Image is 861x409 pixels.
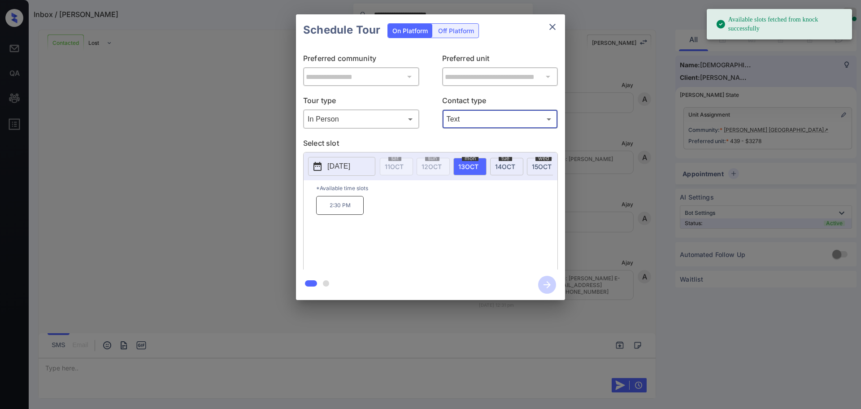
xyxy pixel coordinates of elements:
p: 2:30 PM [316,196,364,215]
span: tue [499,156,512,161]
button: close [544,18,561,36]
span: wed [535,156,552,161]
div: On Platform [388,24,432,38]
p: *Available time slots [316,180,557,196]
button: btn-next [533,273,561,296]
p: Preferred community [303,53,419,67]
span: 13 OCT [458,163,478,170]
p: Select slot [303,138,558,152]
p: Contact type [442,95,558,109]
p: [DATE] [327,161,350,172]
button: [DATE] [308,157,375,176]
p: Tour type [303,95,419,109]
h2: Schedule Tour [296,14,387,46]
div: Text [444,112,556,126]
p: Preferred unit [442,53,558,67]
div: date-select [490,158,523,175]
div: In Person [305,112,417,126]
div: date-select [527,158,560,175]
span: 14 OCT [495,163,515,170]
div: Available slots fetched from knock successfully [716,12,845,37]
span: mon [462,156,478,161]
div: date-select [453,158,487,175]
span: 15 OCT [532,163,552,170]
div: Off Platform [434,24,478,38]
